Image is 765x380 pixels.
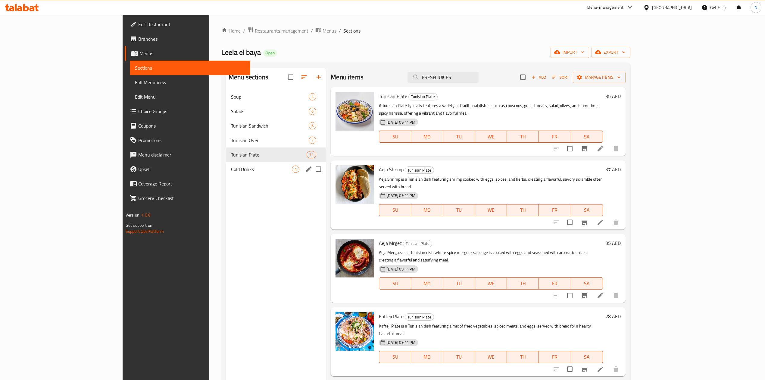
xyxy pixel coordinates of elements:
[405,166,434,174] div: Tunisian Plate
[231,93,309,100] span: Soup
[336,165,374,204] img: Aeja Shrimp
[138,21,245,28] span: Edit Restaurant
[609,362,623,376] button: delete
[596,49,626,56] span: export
[323,27,336,34] span: Menus
[130,90,250,104] a: Edit Menu
[336,239,374,277] img: Aeja Mrgez
[331,73,364,82] h2: Menu items
[221,46,261,59] span: Leela el baya
[507,277,539,290] button: TH
[315,27,336,35] a: Menus
[539,204,571,216] button: FR
[379,102,603,117] p: A Tunisian Plate typically features a variety of traditional dishes such as couscous, grilled mea...
[309,123,316,129] span: 6
[597,292,604,299] a: Edit menu item
[509,353,536,361] span: TH
[307,152,316,158] span: 11
[226,90,326,104] div: Soup3
[541,353,568,361] span: FR
[541,132,568,141] span: FR
[231,151,307,158] div: Tunisian Plate
[311,27,313,34] li: /
[382,132,409,141] span: SU
[414,206,441,214] span: MO
[411,277,443,290] button: MO
[226,104,326,119] div: Salads6
[336,92,374,131] img: Tunisian Plate
[407,72,479,83] input: search
[443,131,475,143] button: TU
[138,180,245,187] span: Coverage Report
[226,162,326,176] div: Cold Drinks4edit
[263,49,277,57] div: Open
[564,216,576,229] span: Select to update
[138,108,245,115] span: Choice Groups
[403,240,432,247] span: Tunisian Plate
[414,279,441,288] span: MO
[411,131,443,143] button: MO
[411,351,443,363] button: MO
[609,288,623,303] button: delete
[382,353,409,361] span: SU
[507,351,539,363] button: TH
[652,4,692,11] div: [GEOGRAPHIC_DATA]
[541,279,568,288] span: FR
[597,366,604,373] a: Edit menu item
[379,322,603,337] p: Kafteji Plate is a Tunisian dish featuring a mix of fried vegetables, spiced meats, and eggs, ser...
[414,353,441,361] span: MO
[309,93,316,100] div: items
[126,227,164,235] a: Support.OpsPlatform
[477,279,504,288] span: WE
[443,277,475,290] button: TU
[384,340,418,345] span: [DATE] 09:11 PM
[571,204,603,216] button: SA
[142,211,151,219] span: 1.0.0
[309,137,316,144] div: items
[571,131,603,143] button: SA
[609,141,623,156] button: delete
[125,133,250,147] a: Promotions
[571,351,603,363] button: SA
[309,138,316,143] span: 7
[529,73,548,82] span: Add item
[573,72,626,83] button: Manage items
[379,239,402,248] span: Aeja Mrgez
[255,27,308,34] span: Restaurants management
[405,167,434,174] span: Tunisian Plate
[509,279,536,288] span: TH
[125,17,250,32] a: Edit Restaurant
[475,131,507,143] button: WE
[573,353,601,361] span: SA
[529,73,548,82] button: Add
[587,4,624,11] div: Menu-management
[379,277,411,290] button: SU
[125,119,250,133] a: Coupons
[541,206,568,214] span: FR
[577,288,592,303] button: Branch-specific-item
[379,351,411,363] button: SU
[605,312,621,321] h6: 28 AED
[135,79,245,86] span: Full Menu View
[573,279,601,288] span: SA
[475,351,507,363] button: WE
[379,312,404,321] span: Kafteji Plate
[309,94,316,100] span: 3
[379,204,411,216] button: SU
[539,351,571,363] button: FR
[125,32,250,46] a: Branches
[263,50,277,55] span: Open
[517,71,529,84] span: Select section
[445,132,473,141] span: TU
[226,133,326,147] div: Tunisian Oven7
[552,74,569,81] span: Sort
[539,277,571,290] button: FR
[248,27,308,35] a: Restaurants management
[577,141,592,156] button: Branch-specific-item
[548,73,573,82] span: Sort items
[443,204,475,216] button: TU
[339,27,341,34] li: /
[138,137,245,144] span: Promotions
[443,351,475,363] button: TU
[379,92,407,101] span: Tunisian Plate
